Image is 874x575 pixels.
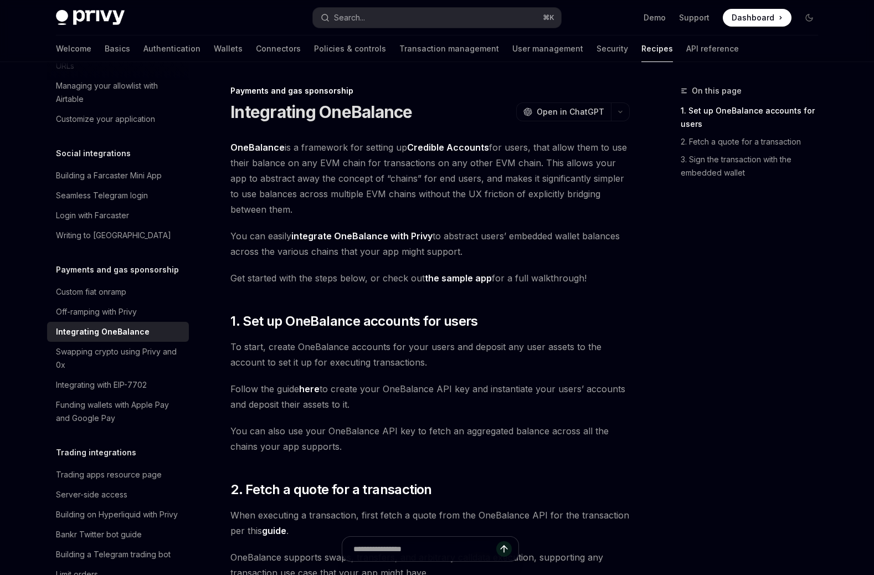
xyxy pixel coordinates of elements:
[47,186,189,206] a: Seamless Telegram login
[230,312,478,330] span: 1. Set up OneBalance accounts for users
[56,147,131,160] h5: Social integrations
[597,35,628,62] a: Security
[56,10,125,25] img: dark logo
[56,189,148,202] div: Seamless Telegram login
[686,35,739,62] a: API reference
[537,106,604,117] span: Open in ChatGPT
[299,383,320,395] a: here
[313,8,561,28] button: Open search
[496,541,512,557] button: Send message
[262,525,286,537] a: guide
[214,35,243,62] a: Wallets
[47,545,189,564] a: Building a Telegram trading bot
[47,322,189,342] a: Integrating OneBalance
[230,423,630,454] span: You can also use your OneBalance API key to fetch an aggregated balance across all the chains you...
[230,381,630,412] span: Follow the guide to create your OneBalance API key and instantiate your users’ accounts and depos...
[56,398,182,425] div: Funding wallets with Apple Pay and Google Pay
[143,35,200,62] a: Authentication
[425,273,492,284] a: the sample app
[47,282,189,302] a: Custom fiat onramp
[47,375,189,395] a: Integrating with EIP-7702
[56,209,129,222] div: Login with Farcaster
[407,142,489,153] a: Credible Accounts
[56,528,142,541] div: Bankr Twitter bot guide
[230,228,630,259] span: You can easily to abstract users’ embedded wallet balances across the various chains that your ap...
[230,102,413,122] h1: Integrating OneBalance
[516,102,611,121] button: Open in ChatGPT
[679,12,710,23] a: Support
[47,505,189,525] a: Building on Hyperliquid with Privy
[230,507,630,538] span: When executing a transaction, first fetch a quote from the OneBalance API for the transaction per...
[56,548,171,561] div: Building a Telegram trading bot
[512,35,583,62] a: User management
[692,84,742,97] span: On this page
[56,35,91,62] a: Welcome
[291,230,433,242] a: integrate OneBalance with Privy
[681,133,827,151] a: 2. Fetch a quote for a transaction
[47,206,189,225] a: Login with Farcaster
[230,481,432,499] span: 2. Fetch a quote for a transaction
[543,13,554,22] span: ⌘ K
[47,395,189,428] a: Funding wallets with Apple Pay and Google Pay
[256,35,301,62] a: Connectors
[56,112,155,126] div: Customize your application
[723,9,791,27] a: Dashboard
[399,35,499,62] a: Transaction management
[56,305,137,319] div: Off-ramping with Privy
[230,85,630,96] div: Payments and gas sponsorship
[230,142,285,153] a: OneBalance
[334,11,365,24] div: Search...
[47,166,189,186] a: Building a Farcaster Mini App
[47,525,189,545] a: Bankr Twitter bot guide
[47,225,189,245] a: Writing to [GEOGRAPHIC_DATA]
[314,35,386,62] a: Policies & controls
[47,485,189,505] a: Server-side access
[56,229,171,242] div: Writing to [GEOGRAPHIC_DATA]
[47,109,189,129] a: Customize your application
[56,378,147,392] div: Integrating with EIP-7702
[56,169,162,182] div: Building a Farcaster Mini App
[644,12,666,23] a: Demo
[230,140,630,217] span: is a framework for setting up for users, that allow them to use their balance on any EVM chain fo...
[681,151,827,182] a: 3. Sign the transaction with the embedded wallet
[56,446,136,459] h5: Trading integrations
[105,35,130,62] a: Basics
[56,508,178,521] div: Building on Hyperliquid with Privy
[230,270,630,286] span: Get started with the steps below, or check out for a full walkthrough!
[641,35,673,62] a: Recipes
[353,537,496,561] input: Ask a question...
[56,468,162,481] div: Trading apps resource page
[56,325,150,338] div: Integrating OneBalance
[230,339,630,370] span: To start, create OneBalance accounts for your users and deposit any user assets to the account to...
[681,102,827,133] a: 1. Set up OneBalance accounts for users
[800,9,818,27] button: Toggle dark mode
[56,345,182,372] div: Swapping crypto using Privy and 0x
[56,488,127,501] div: Server-side access
[47,342,189,375] a: Swapping crypto using Privy and 0x
[47,302,189,322] a: Off-ramping with Privy
[732,12,774,23] span: Dashboard
[47,465,189,485] a: Trading apps resource page
[56,263,179,276] h5: Payments and gas sponsorship
[47,76,189,109] a: Managing your allowlist with Airtable
[56,79,182,106] div: Managing your allowlist with Airtable
[56,285,126,299] div: Custom fiat onramp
